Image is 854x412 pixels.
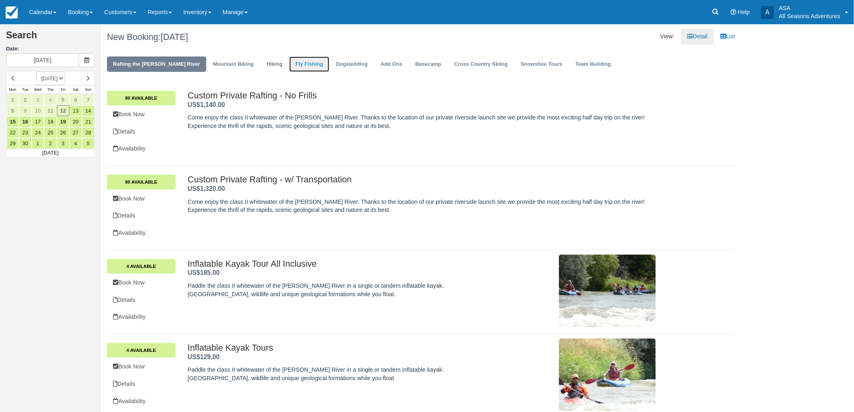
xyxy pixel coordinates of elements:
[69,86,82,94] th: Sat
[779,4,840,12] p: ASA
[6,94,19,105] a: 1
[57,127,69,138] a: 26
[107,376,176,392] a: Details
[31,105,44,116] a: 10
[31,116,44,127] a: 17
[69,116,82,127] a: 20
[57,105,69,116] a: 12
[31,127,44,138] a: 24
[188,353,220,360] strong: Price: US$129
[188,113,656,130] p: Come enjoy the class II whitewater of the [PERSON_NAME] River. Thanks to the location of our priv...
[107,343,176,358] a: 4 Available
[207,56,260,72] a: Mountain Biking
[69,138,82,149] a: 4
[107,175,176,189] a: 80 Available
[161,32,188,42] span: [DATE]
[559,339,656,411] img: M20-1
[188,269,220,276] strong: Price: US$185
[19,94,31,105] a: 2
[107,32,415,42] h1: New Booking:
[188,353,220,360] span: US$129.00
[731,9,736,15] i: Help
[6,116,19,127] a: 15
[188,366,500,382] p: Paddle the class II whitewater of the [PERSON_NAME] River in a single or tandem inflatable kayak....
[107,393,176,410] a: Availability
[107,190,176,207] a: Book Now
[57,94,69,105] a: 5
[188,269,220,276] span: US$185.00
[19,116,31,127] a: 16
[6,105,19,116] a: 8
[6,30,95,45] h2: Search
[19,127,31,138] a: 23
[107,358,176,375] a: Book Now
[107,225,176,241] a: Availability
[107,56,206,72] a: Rafting the [PERSON_NAME] River
[107,207,176,224] a: Details
[44,138,57,149] a: 2
[6,45,95,53] label: Date:
[107,309,176,325] a: Availability
[715,28,741,45] a: List
[44,127,57,138] a: 25
[107,91,176,105] a: 80 Available
[654,28,680,45] li: View:
[31,86,44,94] th: Wed
[188,185,225,192] span: US$1,320.00
[6,6,18,19] img: checkfront-main-nav-mini-logo.png
[69,105,82,116] a: 13
[44,116,57,127] a: 18
[261,56,289,72] a: Hiking
[188,259,500,269] h2: Inflatable Kayak Tour All Inclusive
[107,259,176,274] a: 4 Available
[188,282,500,298] p: Paddle the class II whitewater of the [PERSON_NAME] River in a single or tandem inflatable kayak....
[681,28,714,45] a: Detail
[44,105,57,116] a: 11
[107,274,176,291] a: Book Now
[6,86,19,94] th: Mon
[107,140,176,157] a: Availability
[44,94,57,105] a: 4
[82,86,94,94] th: Sun
[779,12,840,20] p: All Seasons Adventures
[31,138,44,149] a: 1
[57,138,69,149] a: 3
[107,123,176,140] a: Details
[289,56,329,72] a: Fly Fishing
[107,106,176,123] a: Book Now
[19,105,31,116] a: 9
[6,127,19,138] a: 22
[448,56,514,72] a: Cross Country Skiing
[82,138,94,149] a: 5
[188,101,225,108] span: US$1,140.00
[188,185,225,192] strong: Price: US$1,320
[107,292,176,308] a: Details
[515,56,568,72] a: Snowshoe Tours
[6,149,95,157] td: [DATE]
[409,56,448,72] a: Basecamp
[559,255,656,327] img: M89-1
[330,56,374,72] a: Dogsledding
[82,105,94,116] a: 14
[738,9,750,15] span: Help
[31,94,44,105] a: 3
[188,91,656,100] h2: Custom Private Rafting - No Frills
[57,86,69,94] th: Fri
[69,94,82,105] a: 6
[44,86,57,94] th: Thu
[82,127,94,138] a: 28
[69,127,82,138] a: 27
[19,138,31,149] a: 30
[375,56,408,72] a: Add Ons
[57,116,69,127] a: 19
[188,198,656,214] p: Come enjoy the class II whitewater of the [PERSON_NAME] River. Thanks to the location of our priv...
[188,175,656,184] h2: Custom Private Rafting - w/ Transportation
[188,343,500,353] h2: Inflatable Kayak Tours
[6,138,19,149] a: 29
[82,94,94,105] a: 7
[188,101,225,108] strong: Price: US$1,140
[569,56,617,72] a: Team Building
[761,6,774,19] div: A
[82,116,94,127] a: 21
[19,86,31,94] th: Tue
